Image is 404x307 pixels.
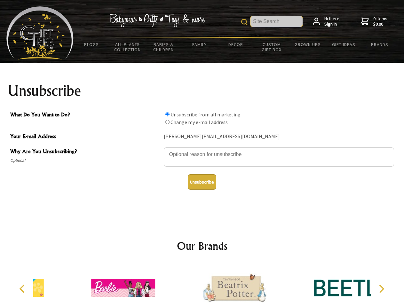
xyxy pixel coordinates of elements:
button: Unsubscribe [188,174,216,190]
h2: Our Brands [13,238,392,254]
button: Previous [16,282,30,296]
button: Next [374,282,388,296]
a: Babies & Children [146,38,182,56]
a: 0 items$0.00 [361,16,387,27]
strong: $0.00 [373,21,387,27]
img: product search [241,19,248,25]
textarea: Why Are You Unsubscribing? [164,147,394,167]
a: Hi there,Sign in [313,16,341,27]
span: Your E-mail Address [10,132,161,142]
a: All Plants Collection [110,38,146,56]
input: Site Search [250,16,303,27]
a: Family [182,38,218,51]
input: What Do You Want to Do? [165,120,170,124]
span: What Do You Want to Do? [10,111,161,120]
span: Why Are You Unsubscribing? [10,147,161,157]
a: Grown Ups [289,38,326,51]
label: Change my e-mail address [170,119,228,125]
span: Hi there, [324,16,341,27]
a: BLOGS [74,38,110,51]
span: Optional [10,157,161,164]
a: Custom Gift Box [254,38,290,56]
img: Babywear - Gifts - Toys & more [109,14,205,27]
strong: Sign in [324,21,341,27]
a: Gift Ideas [326,38,362,51]
input: What Do You Want to Do? [165,112,170,116]
a: Decor [218,38,254,51]
label: Unsubscribe from all marketing [170,111,241,118]
h1: Unsubscribe [8,83,397,98]
div: [PERSON_NAME][EMAIL_ADDRESS][DOMAIN_NAME] [164,132,394,142]
img: Babyware - Gifts - Toys and more... [6,6,74,59]
span: 0 items [373,16,387,27]
a: Brands [362,38,398,51]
